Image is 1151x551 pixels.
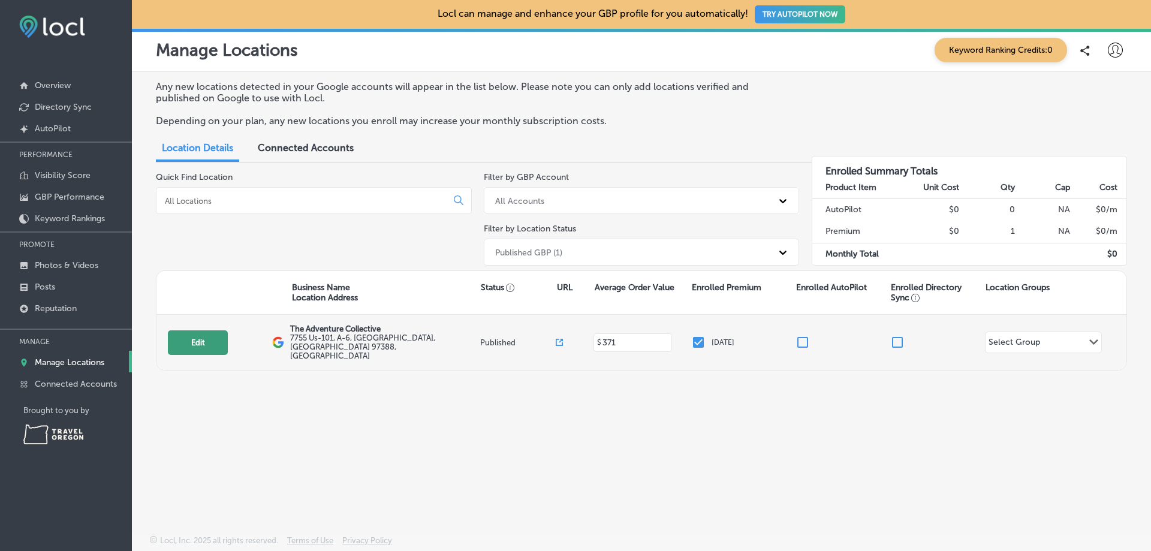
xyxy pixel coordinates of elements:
button: TRY AUTOPILOT NOW [755,5,845,23]
p: Brought to you by [23,406,132,415]
p: Average Order Value [595,282,674,293]
label: Filter by GBP Account [484,172,569,182]
p: Connected Accounts [35,379,117,389]
p: Posts [35,282,55,292]
p: Manage Locations [156,40,298,60]
td: Premium [812,221,905,243]
p: Enrolled AutoPilot [796,282,867,293]
p: Enrolled Premium [692,282,761,293]
p: GBP Performance [35,192,104,202]
th: Unit Cost [905,177,960,199]
td: Monthly Total [812,243,905,265]
p: Keyword Rankings [35,213,105,224]
p: Depending on your plan, any new locations you enroll may increase your monthly subscription costs. [156,115,787,127]
p: Locl, Inc. 2025 all rights reserved. [160,536,278,545]
p: URL [557,282,573,293]
td: NA [1016,198,1071,221]
p: Manage Locations [35,357,104,368]
p: The Adventure Collective [290,324,477,333]
label: Filter by Location Status [484,224,576,234]
th: Cost [1071,177,1126,199]
td: $ 0 /m [1071,221,1126,243]
h3: Enrolled Summary Totals [812,156,1127,177]
td: NA [1016,221,1071,243]
a: Privacy Policy [342,536,392,551]
div: All Accounts [495,195,544,206]
td: $ 0 [1071,243,1126,265]
img: fda3e92497d09a02dc62c9cd864e3231.png [19,16,85,38]
p: Business Name Location Address [292,282,358,303]
td: 0 [960,198,1016,221]
p: Photos & Videos [35,260,98,270]
input: All Locations [164,195,444,206]
p: [DATE] [712,338,734,347]
img: Travel Oregon [23,424,83,444]
p: Location Groups [986,282,1050,293]
td: AutoPilot [812,198,905,221]
th: Qty [960,177,1016,199]
p: Overview [35,80,71,91]
label: 7755 Us-101, A-6 , [GEOGRAPHIC_DATA], [GEOGRAPHIC_DATA] 97388, [GEOGRAPHIC_DATA] [290,333,477,360]
p: Published [480,338,556,347]
button: Edit [168,330,228,355]
img: logo [272,336,284,348]
span: Connected Accounts [258,142,354,153]
span: Location Details [162,142,233,153]
td: $ 0 /m [1071,198,1126,221]
p: AutoPilot [35,124,71,134]
div: Select Group [989,337,1040,351]
td: $0 [905,221,960,243]
span: Keyword Ranking Credits: 0 [935,38,1067,62]
p: Directory Sync [35,102,92,112]
td: $0 [905,198,960,221]
td: 1 [960,221,1016,243]
p: Any new locations detected in your Google accounts will appear in the list below. Please note you... [156,81,787,104]
th: Cap [1016,177,1071,199]
a: Terms of Use [287,536,333,551]
label: Quick Find Location [156,172,233,182]
p: Enrolled Directory Sync [891,282,980,303]
p: Visibility Score [35,170,91,180]
div: Published GBP (1) [495,247,562,257]
p: $ [597,338,601,347]
strong: Product Item [825,182,876,192]
p: Status [481,282,556,293]
p: Reputation [35,303,77,314]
